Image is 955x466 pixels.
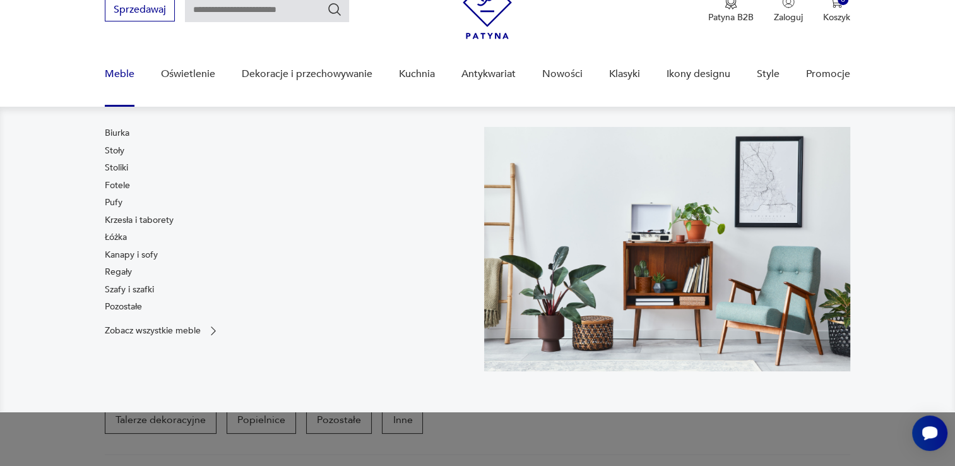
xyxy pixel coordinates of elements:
[161,50,215,99] a: Oświetlenie
[105,179,130,192] a: Fotele
[542,50,583,99] a: Nowości
[105,6,175,15] a: Sprzedawaj
[708,11,754,23] p: Patyna B2B
[912,415,947,451] iframe: Smartsupp widget button
[105,127,129,140] a: Biurka
[461,50,516,99] a: Antykwariat
[774,11,803,23] p: Zaloguj
[105,266,132,278] a: Regały
[484,127,850,371] img: 969d9116629659dbb0bd4e745da535dc.jpg
[105,50,134,99] a: Meble
[105,284,154,296] a: Szafy i szafki
[609,50,640,99] a: Klasyki
[823,11,850,23] p: Koszyk
[105,214,174,227] a: Krzesła i taborety
[667,50,730,99] a: Ikony designu
[105,301,142,313] a: Pozostałe
[105,325,220,337] a: Zobacz wszystkie meble
[105,231,127,244] a: Łóżka
[105,249,158,261] a: Kanapy i sofy
[105,145,124,157] a: Stoły
[242,50,372,99] a: Dekoracje i przechowywanie
[105,196,122,209] a: Pufy
[399,50,435,99] a: Kuchnia
[757,50,780,99] a: Style
[105,162,128,174] a: Stoliki
[806,50,850,99] a: Promocje
[327,2,342,17] button: Szukaj
[105,326,201,335] p: Zobacz wszystkie meble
